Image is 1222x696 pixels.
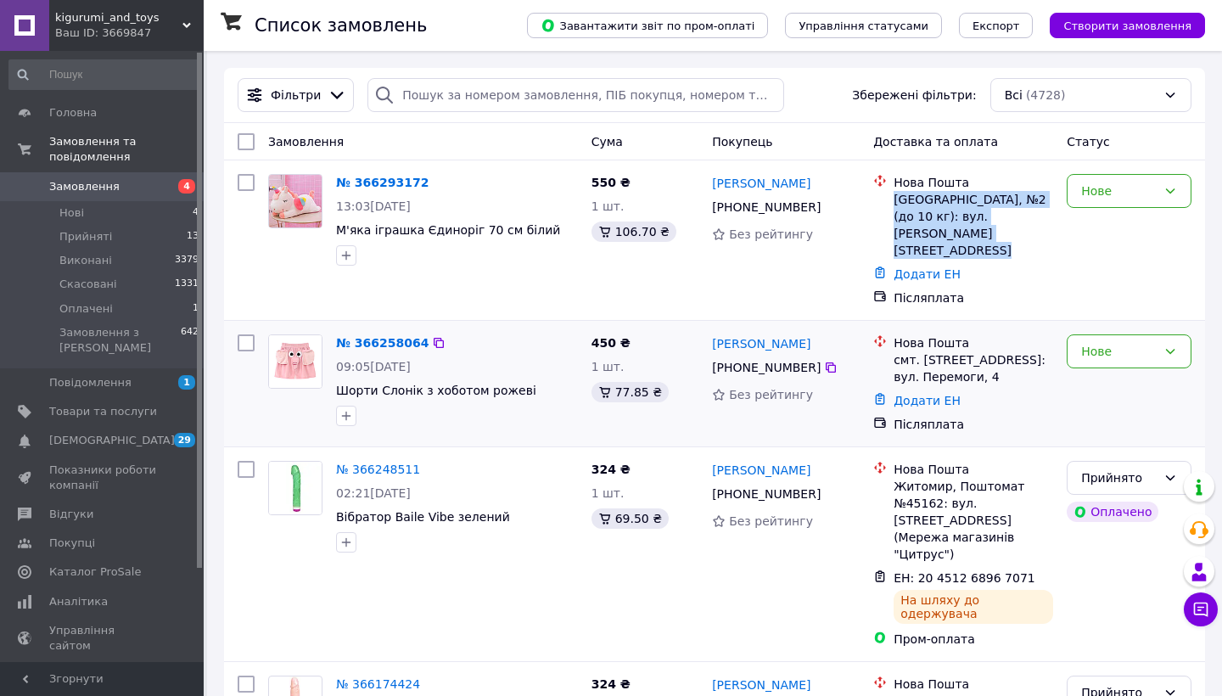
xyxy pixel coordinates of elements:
div: На шляху до одержувача [894,590,1053,624]
button: Чат з покупцем [1184,592,1218,626]
div: [GEOGRAPHIC_DATA], №2 (до 10 кг): вул. [PERSON_NAME][STREET_ADDRESS] [894,191,1053,259]
span: 1 [178,375,195,390]
a: Додати ЕН [894,267,961,281]
span: 1 [193,301,199,317]
span: ЕН: 20 4512 6896 7071 [894,571,1035,585]
span: 1331 [175,277,199,292]
div: Прийнято [1081,469,1157,487]
input: Пошук за номером замовлення, ПІБ покупця, номером телефону, Email, номером накладної [367,78,784,112]
span: [DEMOGRAPHIC_DATA] [49,433,175,448]
a: Створити замовлення [1033,18,1205,31]
a: Фото товару [268,461,322,515]
span: Показники роботи компанії [49,463,157,493]
a: Вібратор Baile Vibe зелений [336,510,510,524]
div: 106.70 ₴ [591,222,676,242]
div: 69.50 ₴ [591,508,669,529]
div: Оплачено [1067,502,1158,522]
span: Оплачені [59,301,113,317]
span: Фільтри [271,87,321,104]
span: Створити замовлення [1063,20,1191,32]
img: Фото товару [269,175,322,227]
div: [PHONE_NUMBER] [709,356,824,379]
span: Експорт [973,20,1020,32]
span: 13 [187,229,199,244]
div: 77.85 ₴ [591,382,669,402]
a: Шорти Слонік з хоботом рожеві [336,384,536,397]
span: Нові [59,205,84,221]
span: 4 [193,205,199,221]
div: Нове [1081,182,1157,200]
div: Нова Пошта [894,334,1053,351]
span: Повідомлення [49,375,132,390]
img: Фото товару [269,335,322,388]
a: № 366293172 [336,176,429,189]
div: Нова Пошта [894,174,1053,191]
span: Cума [591,135,623,149]
div: смт. [STREET_ADDRESS]: вул. Перемоги, 4 [894,351,1053,385]
div: Нова Пошта [894,461,1053,478]
span: Замовлення з [PERSON_NAME] [59,325,181,356]
div: Пром-оплата [894,631,1053,648]
span: Товари та послуги [49,404,157,419]
span: 29 [174,433,195,447]
span: Завантажити звіт по пром-оплаті [541,18,754,33]
span: Управління статусами [799,20,928,32]
button: Створити замовлення [1050,13,1205,38]
a: [PERSON_NAME] [712,335,810,352]
a: Фото товару [268,174,322,228]
div: Ваш ID: 3669847 [55,25,204,41]
span: Управління сайтом [49,623,157,654]
span: 13:03[DATE] [336,199,411,213]
span: 450 ₴ [591,336,631,350]
div: [PHONE_NUMBER] [709,195,824,219]
span: Всі [1005,87,1023,104]
span: Скасовані [59,277,117,292]
img: Фото товару [269,462,322,514]
a: [PERSON_NAME] [712,175,810,192]
span: Збережені фільтри: [852,87,976,104]
span: Виконані [59,253,112,268]
span: Замовлення та повідомлення [49,134,204,165]
span: Аналітика [49,594,108,609]
div: Нова Пошта [894,676,1053,693]
span: Без рейтингу [729,514,813,528]
span: 09:05[DATE] [336,360,411,373]
span: Покупці [49,536,95,551]
span: Головна [49,105,97,121]
span: Без рейтингу [729,388,813,401]
span: Каталог ProSale [49,564,141,580]
span: 3379 [175,253,199,268]
span: 550 ₴ [591,176,631,189]
span: Статус [1067,135,1110,149]
span: Відгуки [49,507,93,522]
span: 1 шт. [591,199,625,213]
div: Післяплата [894,416,1053,433]
div: Нове [1081,342,1157,361]
div: [PHONE_NUMBER] [709,482,824,506]
span: kigurumi_and_toys [55,10,182,25]
span: Замовлення [268,135,344,149]
a: № 366258064 [336,336,429,350]
span: 642 [181,325,199,356]
span: 4 [178,179,195,194]
span: 02:21[DATE] [336,486,411,500]
a: [PERSON_NAME] [712,676,810,693]
button: Управління статусами [785,13,942,38]
span: 324 ₴ [591,463,631,476]
span: Без рейтингу [729,227,813,241]
span: 1 шт. [591,486,625,500]
a: Фото товару [268,334,322,389]
a: № 366248511 [336,463,420,476]
button: Завантажити звіт по пром-оплаті [527,13,768,38]
h1: Список замовлень [255,15,427,36]
span: (4728) [1026,88,1066,102]
a: Додати ЕН [894,394,961,407]
a: № 366174424 [336,677,420,691]
input: Пошук [8,59,200,90]
a: М'яка іграшка Єдиноріг 70 см білий [336,223,560,237]
a: [PERSON_NAME] [712,462,810,479]
span: 324 ₴ [591,677,631,691]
